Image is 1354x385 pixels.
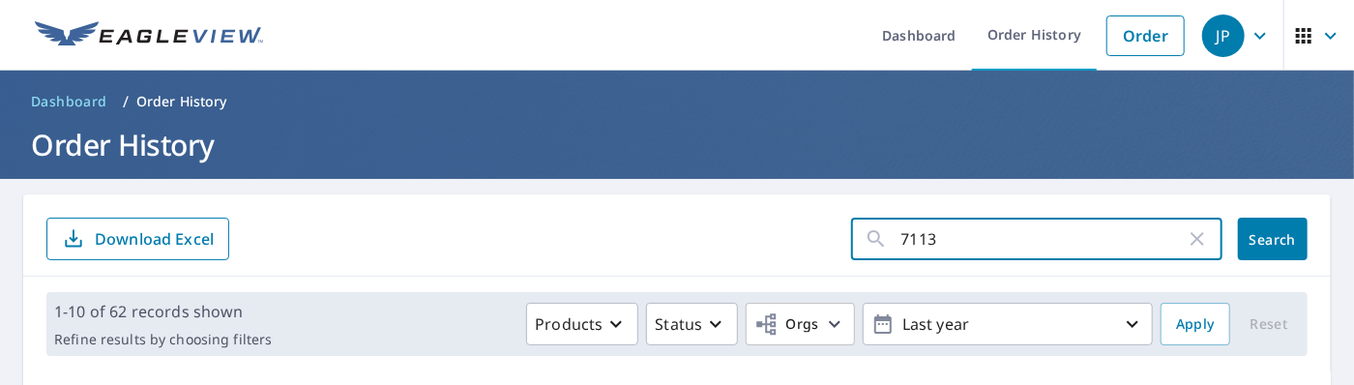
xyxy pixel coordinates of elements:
[746,303,855,345] button: Orgs
[35,21,263,50] img: EV Logo
[1253,230,1292,249] span: Search
[863,303,1153,345] button: Last year
[895,308,1121,341] p: Last year
[23,86,1331,117] nav: breadcrumb
[1106,15,1185,56] a: Order
[54,331,272,348] p: Refine results by choosing filters
[535,312,603,336] p: Products
[23,125,1331,164] h1: Order History
[754,312,819,337] span: Orgs
[54,300,272,323] p: 1-10 of 62 records shown
[23,86,115,117] a: Dashboard
[1176,312,1215,337] span: Apply
[1202,15,1245,57] div: JP
[655,312,702,336] p: Status
[31,92,107,111] span: Dashboard
[526,303,638,345] button: Products
[901,212,1186,266] input: Address, Report #, Claim ID, etc.
[136,92,227,111] p: Order History
[46,218,229,260] button: Download Excel
[1238,218,1308,260] button: Search
[1161,303,1230,345] button: Apply
[95,228,214,250] p: Download Excel
[123,90,129,113] li: /
[646,303,738,345] button: Status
